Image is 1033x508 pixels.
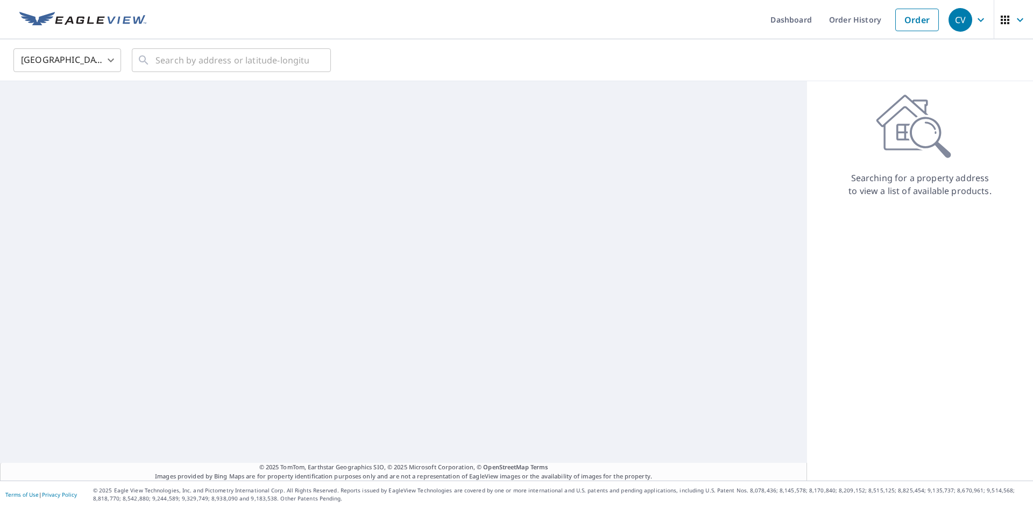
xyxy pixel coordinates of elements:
a: Privacy Policy [42,491,77,498]
p: © 2025 Eagle View Technologies, Inc. and Pictometry International Corp. All Rights Reserved. Repo... [93,486,1028,503]
input: Search by address or latitude-longitude [155,45,309,75]
p: Searching for a property address to view a list of available products. [848,171,992,197]
a: Order [895,9,939,31]
div: [GEOGRAPHIC_DATA] [13,45,121,75]
span: © 2025 TomTom, Earthstar Geographics SIO, © 2025 Microsoft Corporation, © [259,463,548,472]
a: Terms of Use [5,491,39,498]
a: OpenStreetMap [483,463,528,471]
p: | [5,491,77,498]
a: Terms [530,463,548,471]
div: CV [949,8,972,32]
img: EV Logo [19,12,146,28]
